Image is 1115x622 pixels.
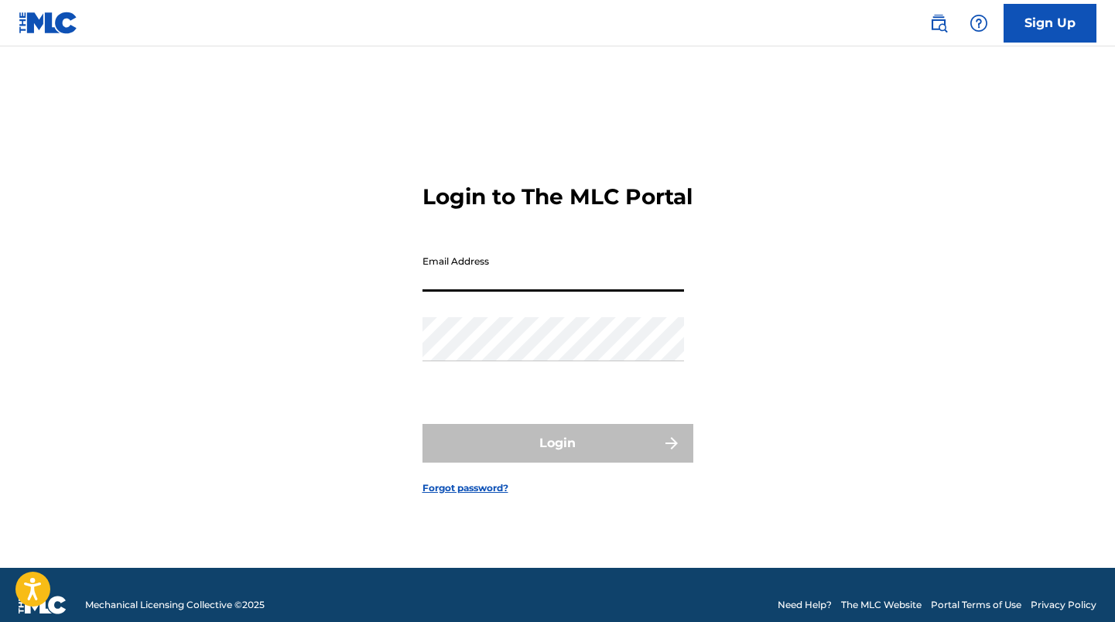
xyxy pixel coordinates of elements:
img: help [970,14,988,32]
img: search [929,14,948,32]
iframe: Chat Widget [1038,548,1115,622]
a: Need Help? [778,598,832,612]
img: logo [19,596,67,614]
span: Mechanical Licensing Collective © 2025 [85,598,265,612]
a: Sign Up [1004,4,1096,43]
a: Privacy Policy [1031,598,1096,612]
div: Help [963,8,994,39]
a: The MLC Website [841,598,922,612]
a: Forgot password? [422,481,508,495]
h3: Login to The MLC Portal [422,183,693,210]
a: Portal Terms of Use [931,598,1021,612]
img: MLC Logo [19,12,78,34]
a: Public Search [923,8,954,39]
